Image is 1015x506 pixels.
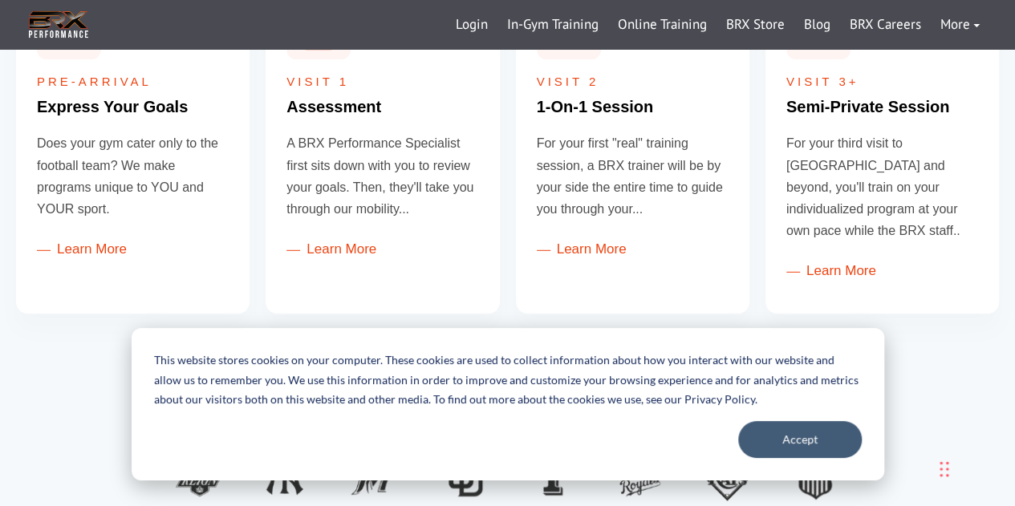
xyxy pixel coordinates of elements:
p: This website stores cookies on your computer. These cookies are used to collect information about... [154,350,862,410]
img: BRX Transparent Logo-2 [26,8,91,41]
h4: 1-On-1 Session [537,97,729,116]
p: For your third visit to [GEOGRAPHIC_DATA] and beyond, you'll train on your individualized program... [786,132,978,241]
a: Learn More [37,241,127,257]
h4: Express Your Goals [37,97,229,116]
h5: Pre-Arrival [37,75,229,89]
h4: Assessment [286,97,478,116]
h5: Visit 2 [537,75,729,89]
a: In-Gym Training [497,6,608,44]
p: A BRX Performance Specialist first sits down with you to review your goals. Then, they'll take yo... [286,132,478,220]
div: Navigation Menu [446,6,989,44]
div: Cookie banner [132,328,884,480]
a: More [931,6,989,44]
p: Does your gym cater only to the football team? We make programs unique to YOU and YOUR sport. [37,132,229,220]
h5: Visit 1 [286,75,478,89]
span: Team BRX and Schools [32,394,983,408]
a: Login [446,6,497,44]
a: Learn More [537,241,627,257]
a: Learn More [786,263,876,278]
a: Learn More [286,241,376,257]
a: BRX Careers [840,6,931,44]
p: For your first "real" training session, a BRX trainer will be by your side the entire time to gui... [537,132,729,220]
div: Drag [940,445,949,493]
h4: S [786,97,978,116]
a: BRX Store [717,6,794,44]
a: Online Training [608,6,717,44]
button: Accept [738,421,862,458]
h5: Visit 3+ [786,75,978,89]
a: Blog [794,6,840,44]
iframe: Chat Widget [787,333,1015,506]
span: emi-Private Session [797,98,949,115]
